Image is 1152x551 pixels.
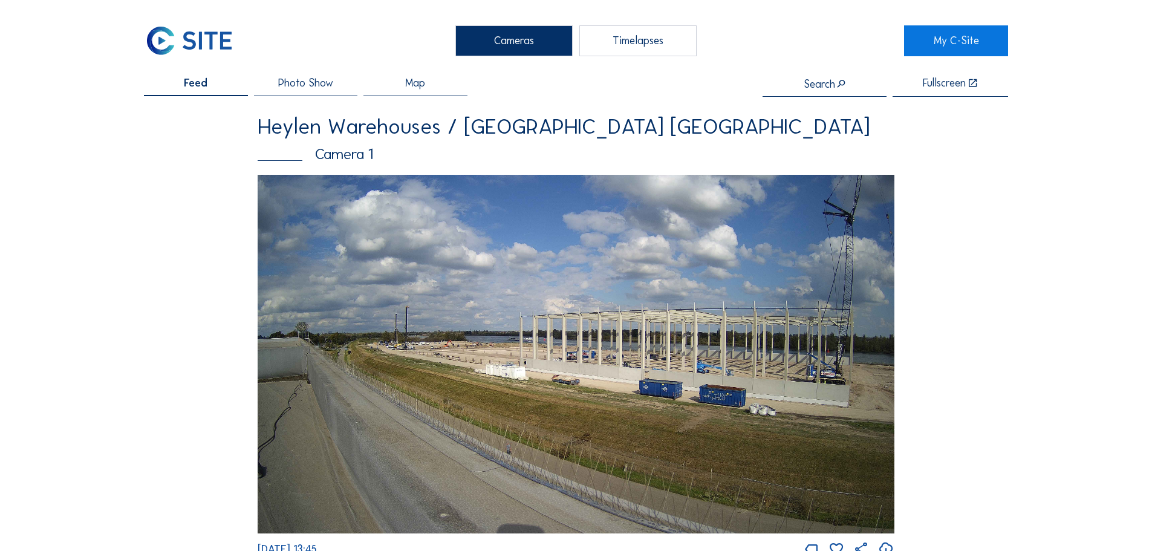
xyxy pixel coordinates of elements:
span: Photo Show [278,78,333,89]
div: Fullscreen [923,78,966,90]
a: C-SITE Logo [144,25,247,56]
div: Heylen Warehouses / [GEOGRAPHIC_DATA] [GEOGRAPHIC_DATA] [258,116,894,137]
span: Map [405,78,425,89]
div: Camera 1 [258,147,894,162]
span: Feed [184,78,207,89]
img: C-SITE Logo [144,25,235,56]
a: My C-Site [904,25,1007,56]
div: Timelapses [579,25,697,56]
img: Image [258,175,894,533]
div: Cameras [455,25,573,56]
